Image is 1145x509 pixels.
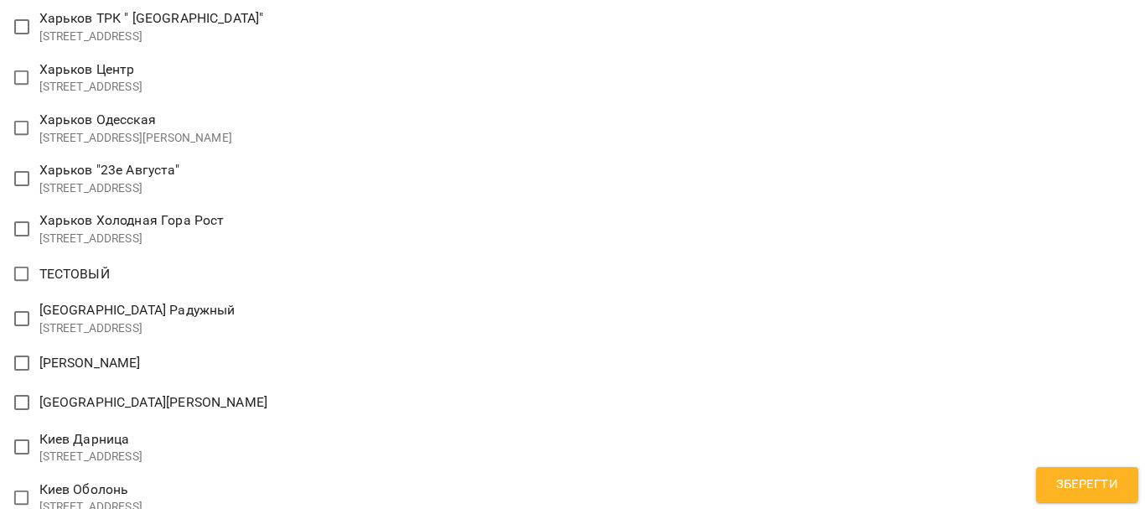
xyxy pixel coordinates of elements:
span: [PERSON_NAME] [39,355,141,371]
span: Киев Дарница [39,431,130,447]
p: [STREET_ADDRESS] [39,231,225,247]
p: [STREET_ADDRESS] [39,180,179,197]
span: Зберегти [1056,474,1118,496]
span: Харьков Холодная Гора Рост [39,212,225,228]
p: [STREET_ADDRESS] [39,29,264,45]
span: Харьков "23е Августа" [39,162,179,178]
p: [STREET_ADDRESS] [39,79,142,96]
span: [GEOGRAPHIC_DATA] Радужный [39,302,236,318]
span: [GEOGRAPHIC_DATA][PERSON_NAME] [39,394,267,410]
span: Киев Оболонь [39,481,129,497]
span: Харьков ТРК " [GEOGRAPHIC_DATA]" [39,10,264,26]
p: [STREET_ADDRESS] [39,320,236,337]
p: [STREET_ADDRESS] [39,449,142,465]
span: Харьков Центр [39,61,135,77]
span: ТЕСТОВЫЙ [39,266,110,282]
button: Зберегти [1036,467,1138,502]
span: Харьков Одесская [39,112,156,127]
p: [STREET_ADDRESS][PERSON_NAME] [39,130,232,147]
